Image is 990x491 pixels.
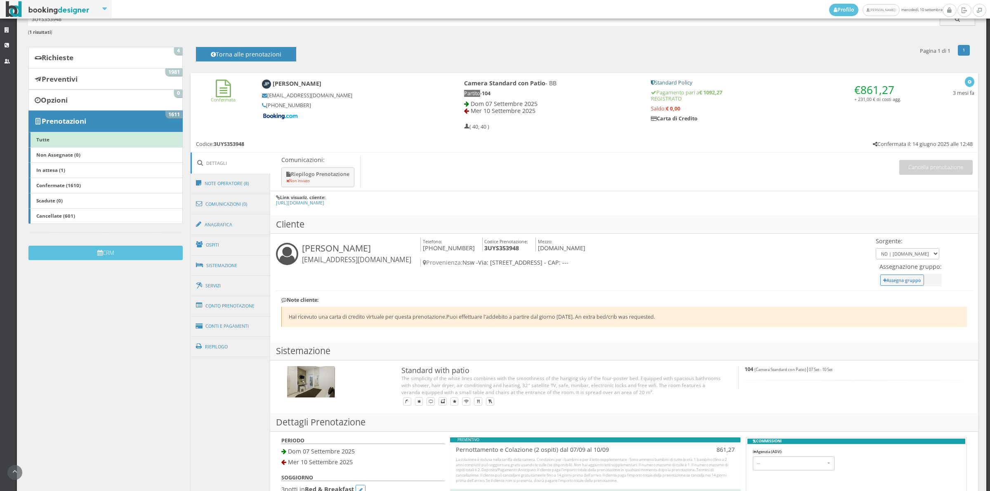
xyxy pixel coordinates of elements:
[420,237,475,252] h4: [PHONE_NUMBER]
[484,238,528,244] small: Codice Prenotazione:
[873,141,973,147] h5: Confermata il: 14 giugno 2025 alle 12:48
[165,111,182,118] span: 1611
[753,449,783,455] label: Agenzia (ADV):
[262,80,271,89] img: Jake Pilgrim
[262,102,436,108] h5: [PHONE_NUMBER]
[464,124,489,130] h5: ( 40, 40 )
[651,80,901,86] h5: Standard Policy
[673,446,735,453] h4: 861,27
[191,255,271,276] a: Sistemazione
[829,4,859,16] a: Profilo
[699,89,722,96] strong: € 1092,27
[401,375,722,395] div: The simplicity of the white lines combines with the smoothness of the hanging sky of the four-pos...
[281,167,354,188] button: Riepilogo Prenotazione Non inviato
[270,342,978,360] h3: Sistemazione
[28,30,976,35] h6: ( )
[36,197,63,204] b: Scadute (0)
[281,437,304,444] b: PERIODO
[36,182,81,188] b: Confermate (1610)
[191,336,271,357] a: Riepilogo
[276,200,324,206] a: [URL][DOMAIN_NAME]
[745,366,753,373] b: 104
[281,474,313,481] b: SOGGIORNO
[42,53,73,62] b: Richieste
[191,234,271,256] a: Ospiti
[860,82,894,97] span: 861,27
[42,116,86,126] b: Prenotazioni
[41,95,68,105] b: Opzioni
[174,47,182,55] span: 4
[879,263,942,270] h4: Assegnazione gruppo:
[286,178,310,183] small: Non inviato
[423,238,442,244] small: Telefono:
[920,48,950,54] h5: Pagina 1 di 1
[36,151,80,158] b: Non Assegnate (0)
[471,100,537,108] span: Dom 07 Settembre 2025
[262,92,436,99] h5: [EMAIL_ADDRESS][DOMAIN_NAME]
[651,106,901,112] h5: Saldo:
[757,460,825,467] span: --
[28,110,183,132] a: Prenotazioni 1611
[191,173,271,194] a: Note Operatore (8)
[270,413,978,432] h3: Dettagli Prenotazione
[464,90,640,96] h5: -
[28,47,183,68] a: Richieste 4
[753,456,834,470] button: --
[423,258,462,266] span: Provenienza:
[281,156,356,163] p: Comunicazioni:
[464,79,545,87] b: Camera Standard con Patio
[754,367,806,372] small: (Camera Standard con Patio)
[191,295,271,317] a: Conto Prenotazione
[535,237,585,252] h4: [DOMAIN_NAME]
[651,115,698,122] b: Carta di Credito
[829,4,943,16] span: mercoledì, 10 settembre
[471,107,535,115] span: Mer 10 Settembre 2025
[809,367,832,372] small: 07 Set - 10 Set
[281,307,967,327] li: Hai ricevuto una carta di credito virtuale per questa prenotazione.Puoi effettuare l'addebito a p...
[211,90,236,103] a: Confermata
[478,258,542,266] span: Via: [STREET_ADDRESS]
[174,90,182,97] span: 0
[854,96,901,102] small: + 231,00 € di costi agg.
[651,89,901,102] h5: Pagamento pari a REGISTRATO
[288,447,355,455] span: Dom 07 Settembre 2025
[464,90,480,97] span: Partito
[36,136,49,143] b: Tutte
[953,90,974,96] h5: 3 mesi fa
[899,160,973,174] button: Cancella prenotazione
[302,255,411,264] small: [EMAIL_ADDRESS][DOMAIN_NAME]
[538,238,552,244] small: Mezzo:
[28,68,183,89] a: Preventivi 1981
[666,105,680,112] strong: € 0,00
[262,113,299,120] img: Booking-com-logo.png
[196,47,296,61] button: Torna alle prenotazioni
[450,437,740,443] div: PREVENTIVO
[958,45,970,56] a: 1
[876,237,939,244] h4: Sorgente:
[214,141,244,148] b: 3UYS353948
[484,244,519,252] b: 3UYS353948
[281,296,319,303] b: Note cliente:
[28,246,183,260] button: CRM
[36,167,65,173] b: In attesa (1)
[191,193,271,215] a: Comunicazioni (0)
[191,275,271,296] a: Servizi
[6,1,90,17] img: BookingDesigner.com
[854,82,894,97] span: €
[302,243,411,264] h3: [PERSON_NAME]
[28,89,183,111] a: Opzioni 0
[29,29,51,35] b: 1 risultati
[28,178,183,193] a: Confermate (1610)
[191,316,271,337] a: Conti e Pagamenti
[456,457,735,484] div: La colazione è inclusa nella tariffa della camera. Condizioni per i bambini e per il letto supple...
[196,141,244,147] h5: Codice:
[28,12,940,26] input: Ricerca cliente - (inserisci il codice, il nome, il cognome, il numero di telefono o la mail)
[464,80,640,87] h4: - BB
[280,194,325,200] b: Link visualiz. cliente:
[28,162,183,178] a: In attesa (1)
[28,208,183,224] a: Cancellate (601)
[880,275,924,286] button: Assegna gruppo
[482,90,490,97] b: 104
[205,51,287,63] h4: Torna alle prenotazioni
[420,259,874,266] h4: Nsw -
